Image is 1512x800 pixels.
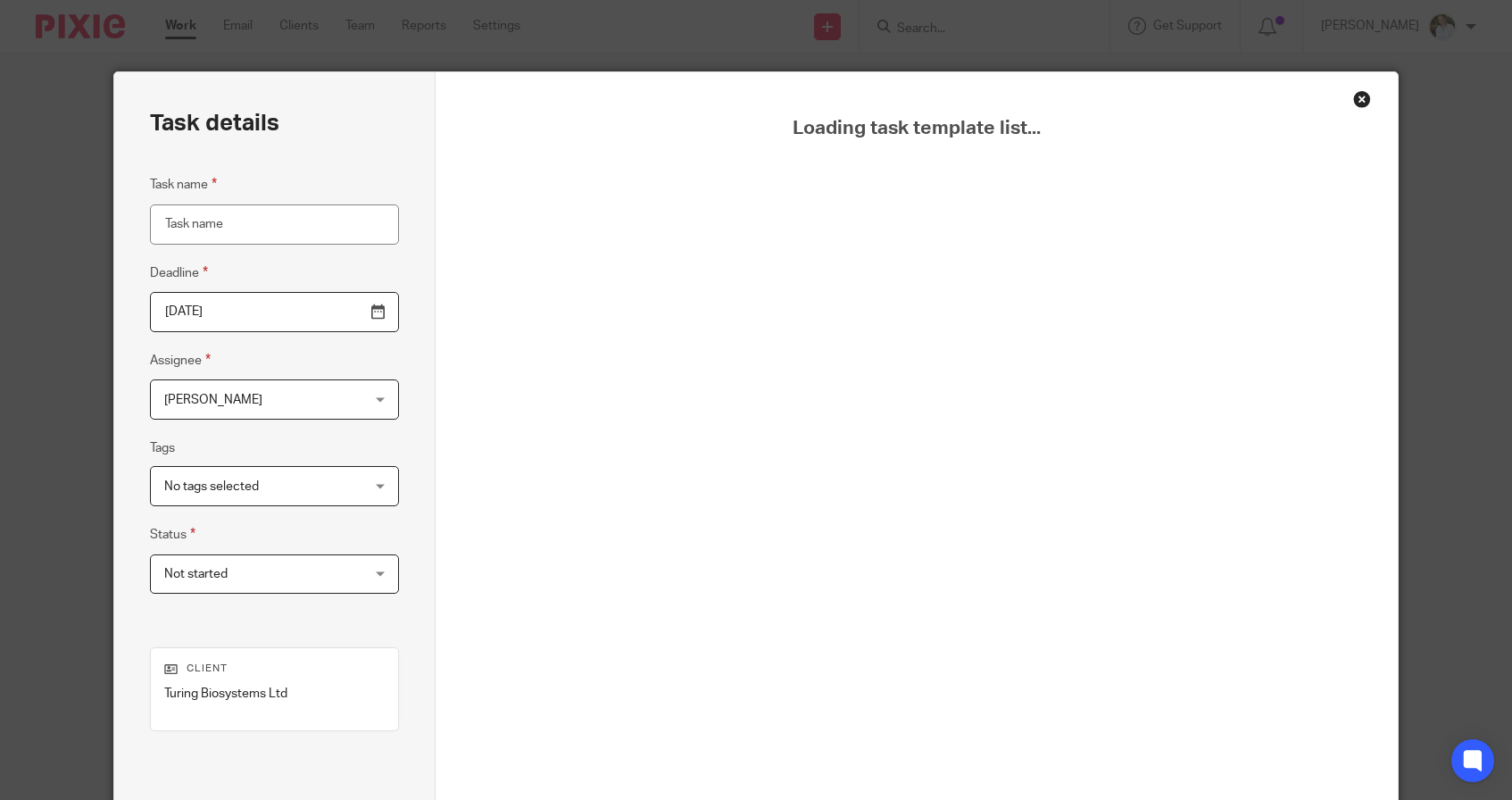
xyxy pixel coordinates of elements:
[150,292,398,332] input: Pick a date
[150,524,195,545] label: Status
[150,174,217,195] label: Task name
[164,568,228,580] span: Not started
[164,394,262,406] span: [PERSON_NAME]
[164,480,259,493] span: No tags selected
[150,108,279,138] h2: Task details
[164,662,384,676] p: Client
[150,204,398,245] input: Task name
[150,350,211,371] label: Assignee
[480,117,1353,140] span: Loading task template list...
[150,262,208,283] label: Deadline
[164,685,384,703] p: Turing Biosystems Ltd
[1353,90,1371,108] div: Close this dialog window
[150,439,175,457] label: Tags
